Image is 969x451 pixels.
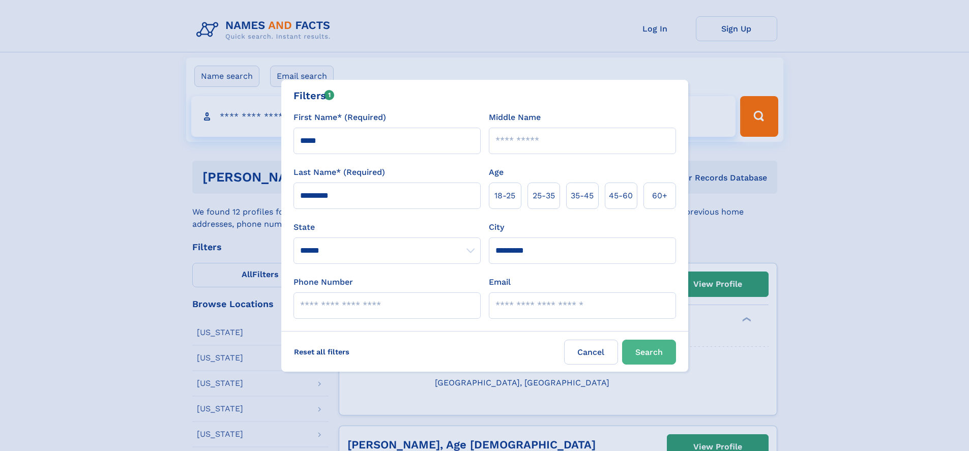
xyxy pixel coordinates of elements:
[287,340,356,364] label: Reset all filters
[293,221,481,233] label: State
[293,166,385,178] label: Last Name* (Required)
[489,276,511,288] label: Email
[609,190,633,202] span: 45‑60
[533,190,555,202] span: 25‑35
[293,276,353,288] label: Phone Number
[489,221,504,233] label: City
[293,88,335,103] div: Filters
[489,166,504,178] label: Age
[564,340,618,365] label: Cancel
[622,340,676,365] button: Search
[489,111,541,124] label: Middle Name
[494,190,515,202] span: 18‑25
[652,190,667,202] span: 60+
[571,190,594,202] span: 35‑45
[293,111,386,124] label: First Name* (Required)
